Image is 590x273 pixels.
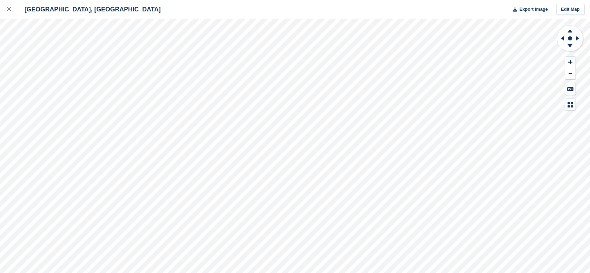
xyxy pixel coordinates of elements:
[565,57,576,68] button: Zoom In
[565,99,576,110] button: Map Legend
[556,4,584,15] a: Edit Map
[509,4,548,15] button: Export Image
[18,5,161,13] div: [GEOGRAPHIC_DATA], [GEOGRAPHIC_DATA]
[519,6,548,13] span: Export Image
[565,83,576,95] button: Keyboard Shortcuts
[565,68,576,79] button: Zoom Out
